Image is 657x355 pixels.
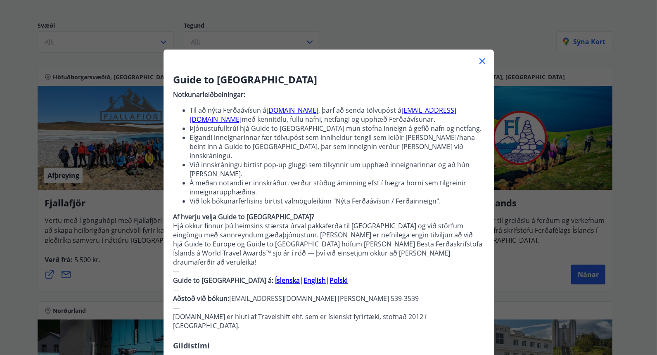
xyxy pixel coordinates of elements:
p: Hjá okkur finnur þú heimsins stærsta úrval pakkaferða til [GEOGRAPHIC_DATA] og við störfum eingön... [173,221,484,267]
li: Til að nýta Ferðaávísun á , þarf að senda tölvupóst á með kennitölu, fullu nafni, netfangi og upp... [190,106,484,124]
p: | | [173,276,484,285]
a: English [304,276,326,285]
a: [DOMAIN_NAME] [267,106,319,115]
strong: Aðstoð við bókun: [173,294,230,303]
li: Við innskráningu birtist pop-up gluggi sem tilkynnir um upphæð inneignarinnar og að hún [PERSON_N... [190,160,484,178]
li: Við lok bókunarferlisins birtist valmöguleikinn "Nýta Ferðaávísun / Ferðainneign". [190,196,484,206]
li: Eigandi inneignarinnar fær tölvupóst sem inniheldur tengil sem leiðir [PERSON_NAME]/hana beint in... [190,133,484,160]
strong: Notkunarleiðbeiningar: [173,90,246,99]
li: Á meðan notandi er innskráður, verður stöðug áminning efst í hægra horni sem tilgreinir inneignar... [190,178,484,196]
p: — [173,303,484,312]
p: — [173,267,484,276]
a: Polski [330,276,348,285]
p: [EMAIL_ADDRESS][DOMAIN_NAME] [PERSON_NAME] 539-3539 [173,294,484,303]
p: [DOMAIN_NAME] er hluti af Travelshift ehf. sem er íslenskt fyrirtæki, stofnað 2012 í [GEOGRAPHIC_... [173,312,484,330]
p: — [173,285,484,294]
strong: Af hverju velja Guide to [GEOGRAPHIC_DATA]? [173,212,315,221]
a: Íslenska [275,276,300,285]
a: [EMAIL_ADDRESS][DOMAIN_NAME] [190,106,457,124]
span: Gildistími [173,341,210,350]
h3: Guide to [GEOGRAPHIC_DATA] [173,73,484,87]
strong: Guide to [GEOGRAPHIC_DATA] á: [173,276,274,285]
li: Þjónustufulltrúi hjá Guide to [GEOGRAPHIC_DATA] mun stofna inneign á gefið nafn og netfang. [190,124,484,133]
